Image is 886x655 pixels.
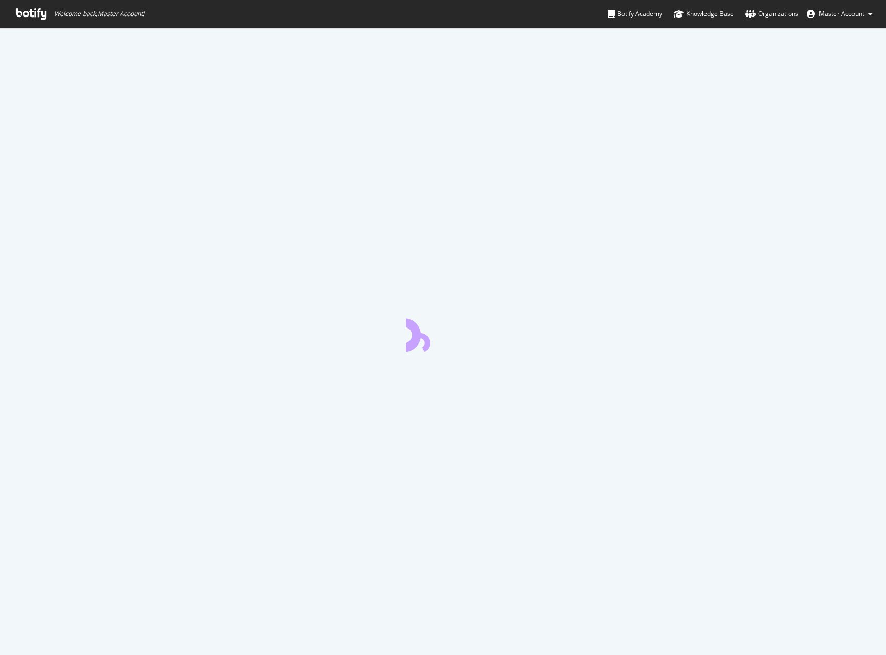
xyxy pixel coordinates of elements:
[674,9,734,19] div: Knowledge Base
[54,10,144,18] span: Welcome back, Master Account !
[798,6,881,22] button: Master Account
[608,9,662,19] div: Botify Academy
[745,9,798,19] div: Organizations
[406,315,480,352] div: animation
[819,9,864,18] span: Master Account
